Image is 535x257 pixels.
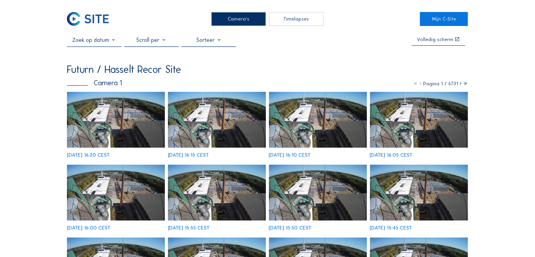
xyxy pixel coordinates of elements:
div: Futurn / Hasselt Recor Site [67,65,181,75]
img: image_53299289 [269,92,367,147]
div: Timelapses [269,12,324,26]
img: image_53298715 [269,165,367,220]
div: [DATE] 16:20 CEST [67,153,110,158]
img: image_53299455 [168,92,266,147]
img: image_53298880 [168,165,266,220]
span: Pagina 1 / 6731 [423,81,458,86]
img: image_53299605 [67,92,165,147]
img: image_53299205 [370,92,468,147]
a: Mijn C-Site [420,12,468,26]
div: [DATE] 16:00 CEST [67,226,110,231]
div: [DATE] 16:10 CEST [269,153,311,158]
img: C-SITE Logo [67,12,109,26]
a: C-SITE Logo [67,12,115,26]
div: [DATE] 16:05 CEST [370,153,413,158]
div: Camera 1 [67,79,122,86]
img: image_53298627 [370,165,468,220]
div: Volledig scherm [417,37,454,42]
div: [DATE] 15:50 CEST [269,226,312,231]
div: [DATE] 15:55 CEST [168,226,210,231]
input: Zoek op datum 󰅀 [67,36,122,43]
div: [DATE] 16:15 CEST [168,153,209,158]
div: [DATE] 15:45 CEST [370,226,412,231]
div: Camera's [211,12,266,26]
img: image_53299043 [67,165,165,220]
